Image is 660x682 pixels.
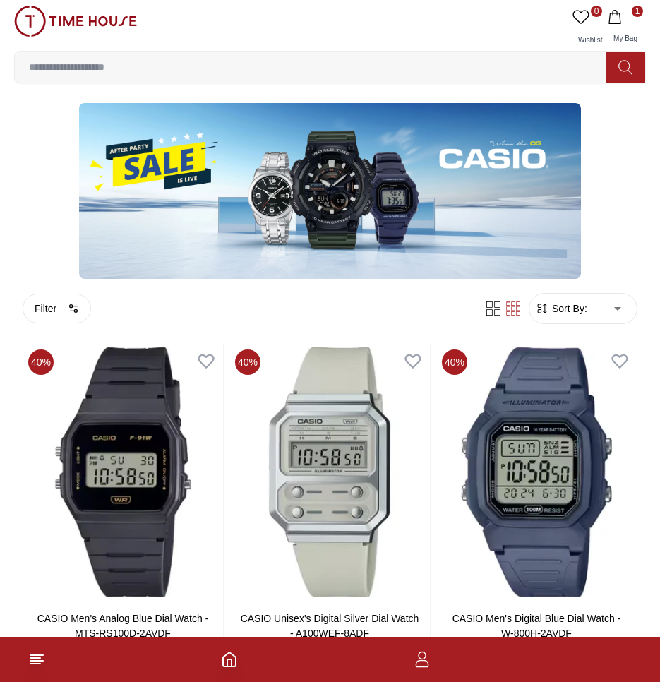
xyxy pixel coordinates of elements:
[241,613,419,639] a: CASIO Unisex's Digital Silver Dial Watch - A100WEF-8ADF
[549,301,587,316] span: Sort By:
[23,344,223,600] img: CASIO Men's Analog Blue Dial Watch - MTS-RS100D-2AVDF
[572,36,608,44] span: Wishlist
[14,6,137,37] img: ...
[605,6,646,51] button: 1My Bag
[23,294,91,323] button: Filter
[608,35,643,42] span: My Bag
[37,613,209,639] a: CASIO Men's Analog Blue Dial Watch - MTS-RS100D-2AVDF
[632,6,643,17] span: 1
[436,344,637,600] img: CASIO Men's Digital Blue Dial Watch - W-800H-2AVDF
[235,349,260,375] span: 40 %
[28,349,54,375] span: 40 %
[221,651,238,668] a: Home
[452,613,621,639] a: CASIO Men's Digital Blue Dial Watch - W-800H-2AVDF
[591,6,602,17] span: 0
[442,349,467,375] span: 40 %
[229,344,430,600] img: CASIO Unisex's Digital Silver Dial Watch - A100WEF-8ADF
[570,6,605,51] a: 0Wishlist
[535,301,587,316] button: Sort By:
[79,103,581,279] img: ...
